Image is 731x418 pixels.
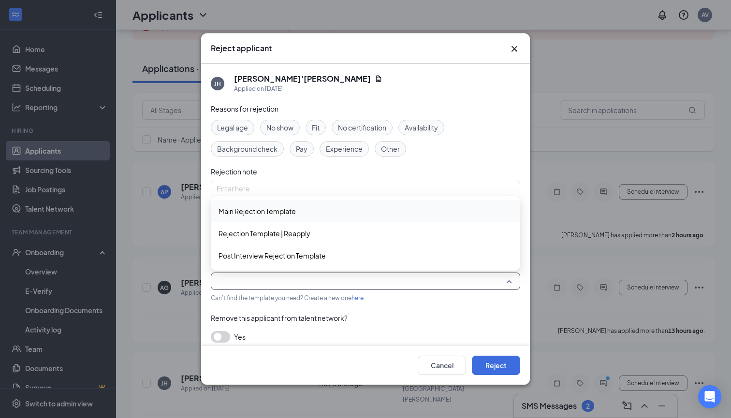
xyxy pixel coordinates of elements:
[312,122,320,133] span: Fit
[219,228,310,239] span: Rejection Template | Reapply
[214,80,221,88] div: JH
[509,43,520,55] button: Close
[219,250,326,261] span: Post Interview Rejection Template
[234,331,246,343] span: Yes
[405,122,438,133] span: Availability
[338,122,386,133] span: No certification
[211,167,257,176] span: Rejection note
[217,144,278,154] span: Background check
[418,356,466,375] button: Cancel
[211,43,272,54] h3: Reject applicant
[698,385,721,408] div: Open Intercom Messenger
[211,104,278,113] span: Reasons for rejection
[234,73,371,84] h5: [PERSON_NAME]'[PERSON_NAME]
[326,144,363,154] span: Experience
[211,294,365,302] span: Can't find the template you need? Create a new one .
[266,122,293,133] span: No show
[509,43,520,55] svg: Cross
[472,356,520,375] button: Reject
[381,144,400,154] span: Other
[351,294,364,302] a: here
[211,314,348,322] span: Remove this applicant from talent network?
[234,84,382,94] div: Applied on [DATE]
[296,144,307,154] span: Pay
[217,122,248,133] span: Legal age
[375,75,382,83] svg: Document
[219,206,296,216] span: Main Rejection Template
